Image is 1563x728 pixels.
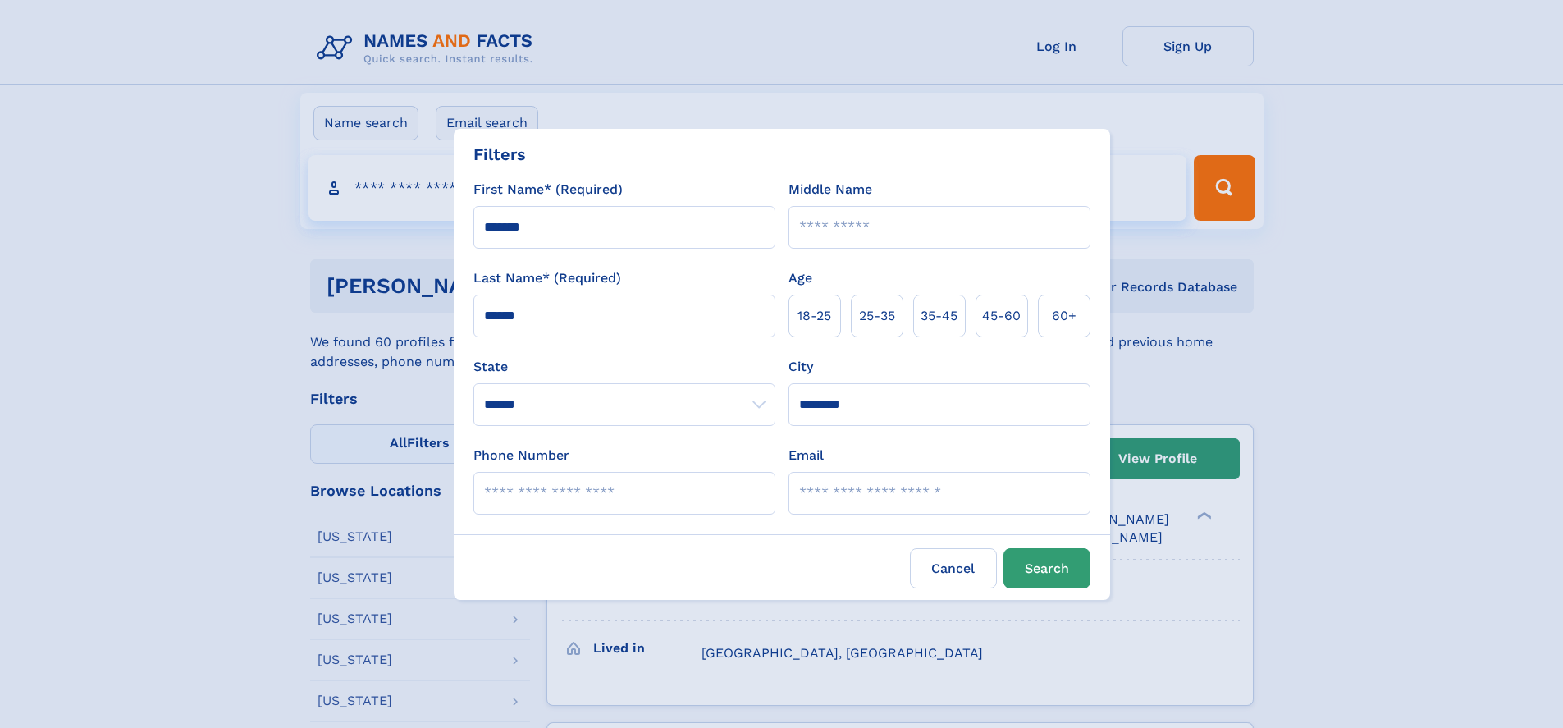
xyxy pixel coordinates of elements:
span: 45‑60 [982,306,1021,326]
span: 60+ [1052,306,1076,326]
label: Email [788,446,824,465]
button: Search [1003,548,1090,588]
span: 25‑35 [859,306,895,326]
span: 18‑25 [797,306,831,326]
label: Age [788,268,812,288]
label: Last Name* (Required) [473,268,621,288]
label: Cancel [910,548,997,588]
label: First Name* (Required) [473,180,623,199]
div: Filters [473,142,526,167]
label: Middle Name [788,180,872,199]
span: 35‑45 [921,306,957,326]
label: Phone Number [473,446,569,465]
label: City [788,357,813,377]
label: State [473,357,775,377]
